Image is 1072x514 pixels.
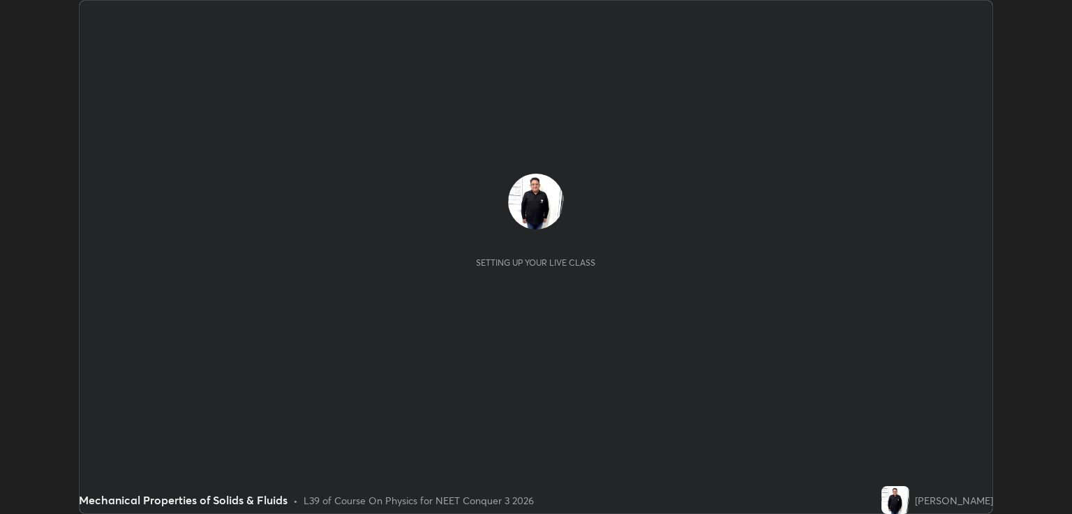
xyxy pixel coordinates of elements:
div: L39 of Course On Physics for NEET Conquer 3 2026 [304,493,534,508]
div: [PERSON_NAME] [915,493,993,508]
div: Mechanical Properties of Solids & Fluids [79,492,288,508]
img: 91bf5699bada4dac9ade5d64019df106.jpg [508,174,564,229]
div: Setting up your live class [476,257,595,268]
div: • [293,493,298,508]
img: 91bf5699bada4dac9ade5d64019df106.jpg [881,486,909,514]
